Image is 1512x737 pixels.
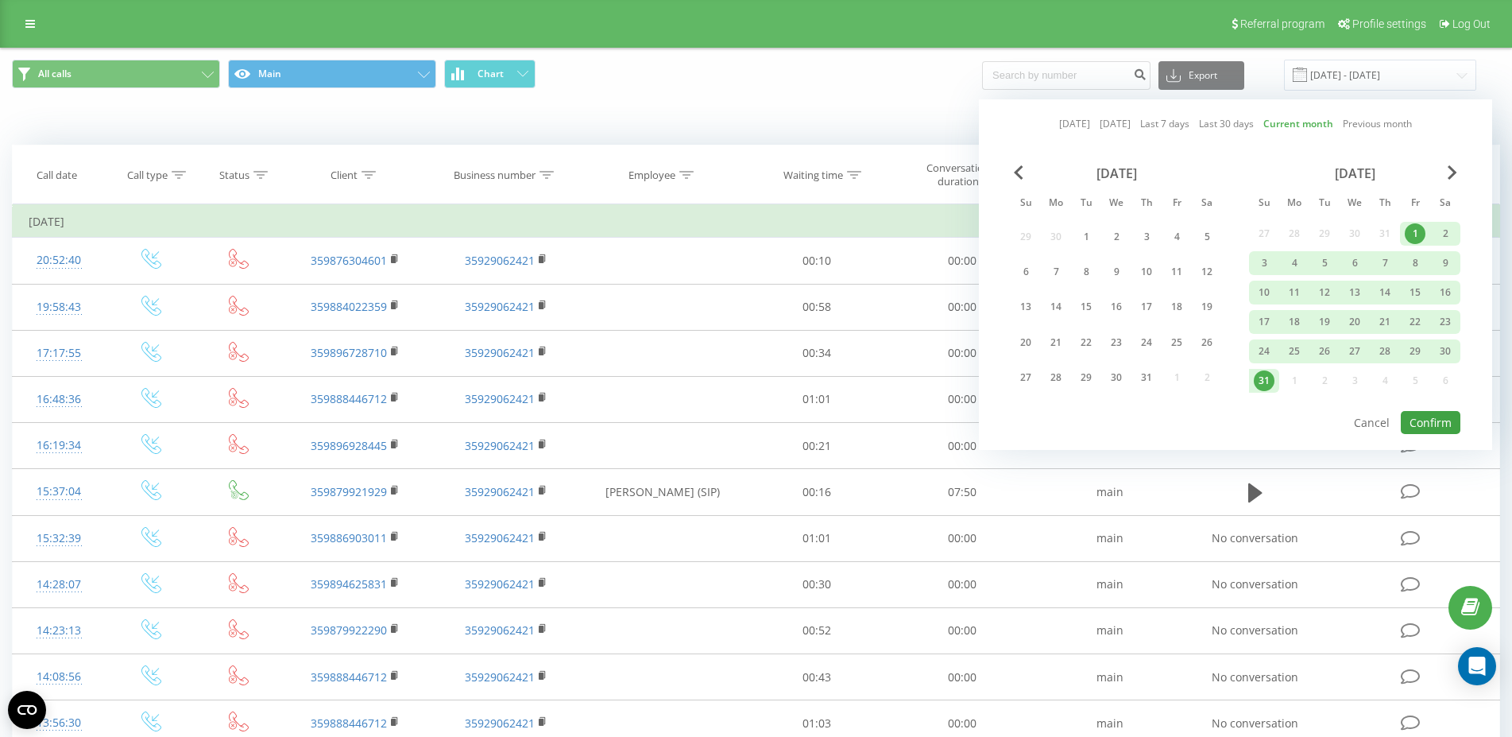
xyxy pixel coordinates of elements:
[465,623,535,638] a: 35929062421
[1046,297,1066,317] div: 14
[1212,669,1298,685] span: No conversation
[889,423,1034,469] td: 00:00
[1212,623,1298,638] span: No conversation
[1343,116,1412,131] a: Previous month
[744,469,890,515] td: 00:16
[889,284,1034,330] td: 00:00
[1370,310,1400,334] div: Thu Aug 21, 2025
[1352,17,1426,30] span: Profile settings
[1071,328,1101,357] div: Tue Jul 22, 2025
[1044,192,1068,216] abbr: Monday
[1136,227,1157,247] div: 3
[1076,332,1096,353] div: 22
[38,68,72,80] span: All calls
[744,654,890,700] td: 00:43
[1011,293,1041,322] div: Sun Jul 13, 2025
[311,530,387,545] a: 359886903011
[1344,282,1365,303] div: 13
[311,484,387,499] a: 359879921929
[1458,647,1496,685] div: Open Intercom Messenger
[1015,367,1036,388] div: 27
[1101,222,1131,251] div: Wed Jul 2, 2025
[1282,192,1306,216] abbr: Monday
[1059,116,1090,131] a: [DATE]
[1041,363,1071,393] div: Mon Jul 28, 2025
[1076,297,1096,317] div: 15
[1435,341,1456,362] div: 30
[465,299,535,314] a: 35929062421
[1034,469,1185,515] td: main
[1448,165,1457,180] span: Next Month
[311,299,387,314] a: 359884022359
[29,569,89,600] div: 14:28:07
[1197,332,1217,353] div: 26
[1284,341,1305,362] div: 25
[1106,332,1127,353] div: 23
[1199,116,1254,131] a: Last 30 days
[744,607,890,654] td: 00:52
[1249,251,1279,275] div: Sun Aug 3, 2025
[1370,251,1400,275] div: Thu Aug 7, 2025
[1430,222,1460,246] div: Sat Aug 2, 2025
[1071,222,1101,251] div: Tue Jul 1, 2025
[1014,165,1023,180] span: Previous Month
[1400,310,1430,334] div: Fri Aug 22, 2025
[1136,262,1157,282] div: 10
[1076,227,1096,247] div: 1
[1158,61,1244,90] button: Export
[1034,607,1185,654] td: main
[915,161,1000,188] div: Conversation duration
[29,430,89,461] div: 16:19:34
[889,561,1034,607] td: 00:00
[1076,367,1096,388] div: 29
[1400,222,1430,246] div: Fri Aug 1, 2025
[1046,332,1066,353] div: 21
[311,391,387,406] a: 359888446712
[29,338,89,369] div: 17:17:55
[1106,297,1127,317] div: 16
[1452,17,1491,30] span: Log Out
[1254,370,1274,391] div: 31
[1015,297,1036,317] div: 13
[982,61,1150,90] input: Search by number
[1403,192,1427,216] abbr: Friday
[1249,339,1279,363] div: Sun Aug 24, 2025
[1254,312,1274,332] div: 17
[1192,328,1222,357] div: Sat Jul 26, 2025
[465,576,535,592] a: 35929062421
[311,623,387,638] a: 359879922290
[1166,332,1187,353] div: 25
[1166,297,1187,317] div: 18
[1400,339,1430,363] div: Fri Aug 29, 2025
[29,384,89,415] div: 16:48:36
[1340,310,1370,334] div: Wed Aug 20, 2025
[1405,282,1425,303] div: 15
[744,376,890,422] td: 01:01
[1405,223,1425,244] div: 1
[1041,257,1071,286] div: Mon Jul 7, 2025
[1101,363,1131,393] div: Wed Jul 30, 2025
[1015,262,1036,282] div: 6
[744,330,890,376] td: 00:34
[1430,339,1460,363] div: Sat Aug 30, 2025
[219,169,249,182] div: Status
[465,484,535,499] a: 35929062421
[1313,192,1336,216] abbr: Tuesday
[1375,312,1395,332] div: 21
[1034,561,1185,607] td: main
[331,169,358,182] div: Client
[311,253,387,268] a: 359876304601
[1136,297,1157,317] div: 17
[1430,310,1460,334] div: Sat Aug 23, 2025
[1340,281,1370,304] div: Wed Aug 13, 2025
[1344,253,1365,273] div: 6
[1284,253,1305,273] div: 4
[1041,328,1071,357] div: Mon Jul 21, 2025
[1212,438,1298,453] span: No conversation
[1165,192,1189,216] abbr: Friday
[1375,341,1395,362] div: 28
[1014,192,1038,216] abbr: Sunday
[1284,312,1305,332] div: 18
[1430,251,1460,275] div: Sat Aug 9, 2025
[1309,339,1340,363] div: Tue Aug 26, 2025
